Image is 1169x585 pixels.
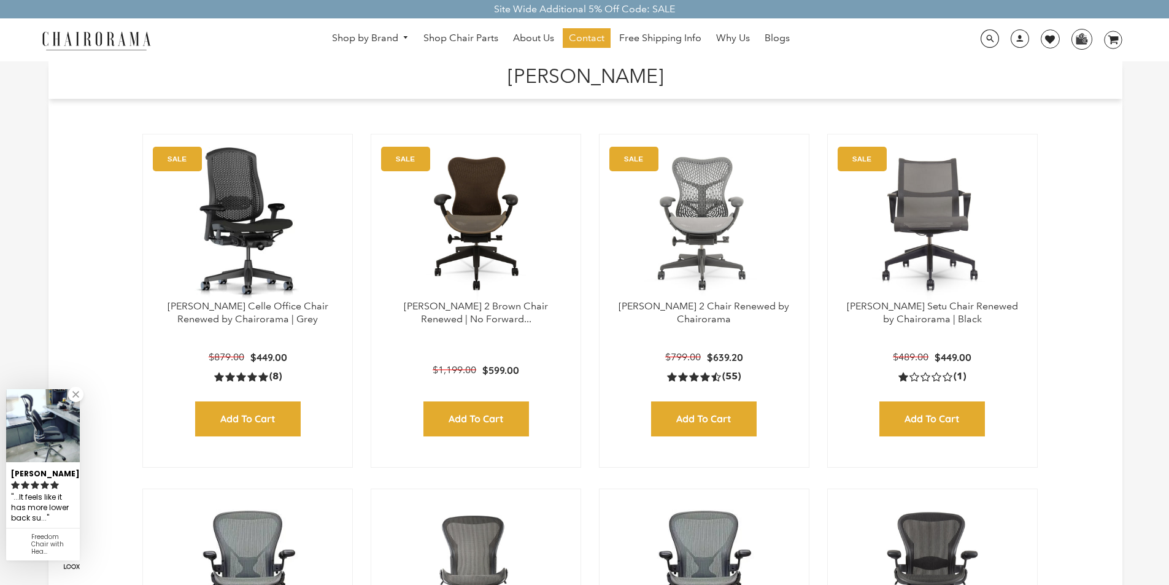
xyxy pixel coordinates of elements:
[423,401,529,436] input: Add to Cart
[624,155,643,163] text: SALE
[433,364,476,376] span: $1,199.00
[840,147,1025,300] img: Herman Miller Setu Chair Renewed by Chairorama | Black - chairorama
[847,300,1018,325] a: [PERSON_NAME] Setu Chair Renewed by Chairorama | Black
[507,28,560,48] a: About Us
[879,401,985,436] input: Add to Cart
[210,28,912,51] nav: DesktopNavigation
[651,401,757,436] input: Add to Cart
[619,300,789,325] a: [PERSON_NAME] 2 Chair Renewed by Chairorama
[898,370,966,383] a: 1.0 rating (1 votes)
[61,61,1110,88] h1: [PERSON_NAME]
[11,491,75,525] div: ...It feels like it has more lower back support too.Â...
[563,28,611,48] a: Contact
[209,351,244,363] span: $879.00
[31,481,39,489] svg: rating icon full
[384,147,568,300] img: Herman Miller Mirra 2 Brown Chair Renewed | No Forward Tilt | - chairorama
[168,155,187,163] text: SALE
[35,29,158,51] img: chairorama
[214,370,282,383] a: 5.0 rating (8 votes)
[396,155,415,163] text: SALE
[195,401,301,436] input: Add to Cart
[423,32,498,45] span: Shop Chair Parts
[41,481,49,489] svg: rating icon full
[612,147,797,300] img: Herman Miller Mirra 2 Chair Renewed by Chairorama - chairorama
[765,32,790,45] span: Blogs
[11,464,75,479] div: [PERSON_NAME]
[269,370,282,383] span: (8)
[569,32,604,45] span: Contact
[667,370,741,383] a: 4.5 rating (55 votes)
[707,351,743,363] span: $639.20
[954,370,966,383] span: (1)
[722,370,741,383] span: (55)
[21,481,29,489] svg: rating icon full
[1072,29,1091,48] img: WhatsApp_Image_2024-07-12_at_16.23.01.webp
[326,29,415,48] a: Shop by Brand
[840,147,1025,300] a: Herman Miller Setu Chair Renewed by Chairorama | Black - chairorama Herman Miller Setu Chair Rene...
[852,155,871,163] text: SALE
[417,28,504,48] a: Shop Chair Parts
[168,300,328,325] a: [PERSON_NAME] Celle Office Chair Renewed by Chairorama | Grey
[613,28,708,48] a: Free Shipping Info
[155,147,340,300] img: Herman Miller Celle Office Chair Renewed by Chairorama | Grey - chairorama
[710,28,756,48] a: Why Us
[50,481,59,489] svg: rating icon full
[155,147,340,300] a: Herman Miller Celle Office Chair Renewed by Chairorama | Grey - chairorama Herman Miller Celle Of...
[31,533,75,556] div: Freedom Chair with Headrest | Blue Leather | - (Renewed)
[250,351,287,363] span: $449.00
[758,28,796,48] a: Blogs
[612,147,797,300] a: Herman Miller Mirra 2 Chair Renewed by Chairorama - chairorama Herman Miller Mirra 2 Chair Renewe...
[513,32,554,45] span: About Us
[6,389,80,463] img: Zachary review of Freedom Chair with Headrest | Blue Leather | - (Renewed)
[665,351,701,363] span: $799.00
[404,300,548,325] a: [PERSON_NAME] 2 Brown Chair Renewed | No Forward...
[935,351,971,363] span: $449.00
[482,364,519,376] span: $599.00
[716,32,750,45] span: Why Us
[11,481,20,489] svg: rating icon full
[619,32,701,45] span: Free Shipping Info
[384,147,568,300] a: Herman Miller Mirra 2 Brown Chair Renewed | No Forward Tilt | - chairorama Herman Miller Mirra 2 ...
[893,351,928,363] span: $489.00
